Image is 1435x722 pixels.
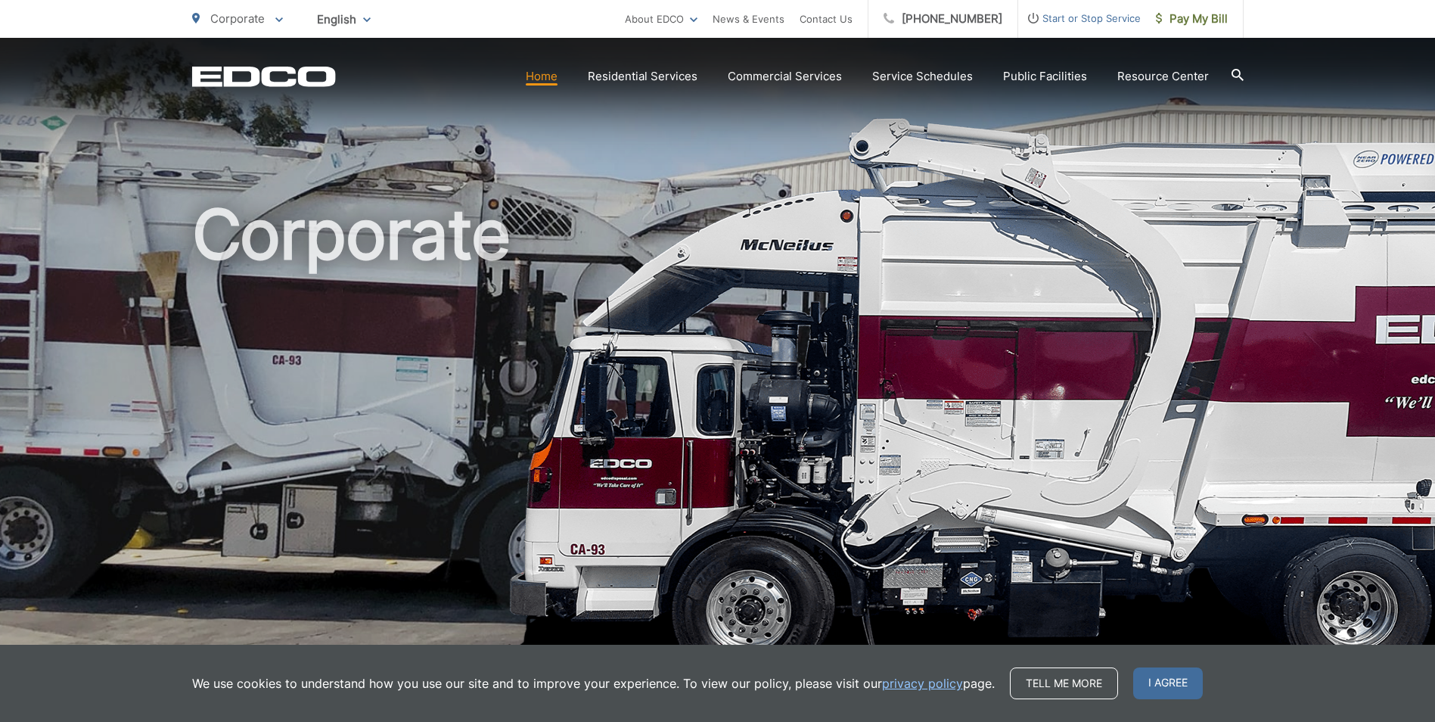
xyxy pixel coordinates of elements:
[192,197,1244,676] h1: Corporate
[588,67,697,86] a: Residential Services
[192,66,336,87] a: EDCD logo. Return to the homepage.
[306,6,382,33] span: English
[1133,668,1203,699] span: I agree
[210,11,265,26] span: Corporate
[192,674,995,692] p: We use cookies to understand how you use our site and to improve your experience. To view our pol...
[800,10,853,28] a: Contact Us
[713,10,784,28] a: News & Events
[728,67,842,86] a: Commercial Services
[625,10,697,28] a: About EDCO
[526,67,558,86] a: Home
[872,67,973,86] a: Service Schedules
[1010,668,1118,699] a: Tell me more
[882,674,963,692] a: privacy policy
[1156,10,1228,28] span: Pay My Bill
[1003,67,1087,86] a: Public Facilities
[1117,67,1209,86] a: Resource Center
